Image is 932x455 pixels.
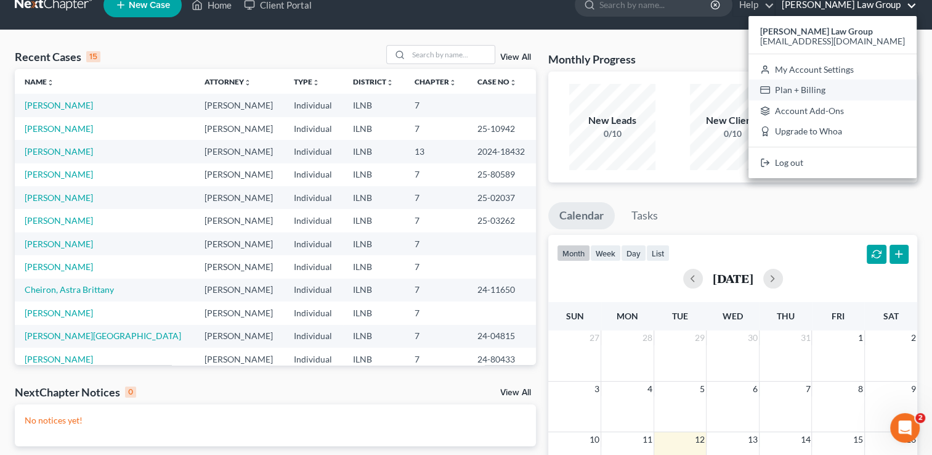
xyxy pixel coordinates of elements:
i: unfold_more [449,79,456,86]
td: ILNB [343,163,405,186]
span: Sun [566,311,584,321]
span: 29 [694,330,706,345]
td: 13 [405,140,468,163]
td: 7 [405,209,468,232]
td: 2024-18432 [468,140,536,163]
button: day [621,245,646,261]
td: 7 [405,117,468,140]
td: ILNB [343,348,405,371]
td: 25-10942 [468,117,536,140]
span: New Case [129,1,170,10]
i: unfold_more [47,79,54,86]
td: ILNB [343,279,405,301]
a: [PERSON_NAME] [25,169,93,179]
span: 6 [752,382,759,396]
span: 5 [699,382,706,396]
button: month [557,245,590,261]
td: ILNB [343,94,405,117]
a: Case Nounfold_more [477,77,517,86]
td: [PERSON_NAME] [195,301,285,324]
span: Thu [777,311,795,321]
td: [PERSON_NAME] [195,255,285,278]
a: [PERSON_NAME][GEOGRAPHIC_DATA] [25,330,181,341]
td: Individual [284,94,343,117]
td: [PERSON_NAME] [195,186,285,209]
a: [PERSON_NAME] [25,100,93,110]
div: 0 [125,387,136,398]
td: [PERSON_NAME] [195,94,285,117]
td: 7 [405,279,468,301]
a: Log out [748,152,917,173]
span: [EMAIL_ADDRESS][DOMAIN_NAME] [760,36,905,46]
i: unfold_more [312,79,320,86]
td: [PERSON_NAME] [195,279,285,301]
td: 7 [405,301,468,324]
td: ILNB [343,301,405,324]
span: Wed [723,311,743,321]
td: Individual [284,163,343,186]
span: 1 [857,330,864,345]
td: Individual [284,117,343,140]
td: 24-11650 [468,279,536,301]
td: 25-80589 [468,163,536,186]
a: View All [500,388,531,397]
td: Individual [284,325,343,348]
a: [PERSON_NAME] [25,261,93,272]
td: ILNB [343,232,405,255]
input: Search by name... [408,46,495,64]
td: 7 [405,348,468,371]
td: [PERSON_NAME] [195,117,285,140]
a: Typeunfold_more [294,77,320,86]
iframe: Intercom live chat [890,413,920,443]
td: 24-80433 [468,348,536,371]
span: 28 [641,330,654,345]
a: [PERSON_NAME] [25,123,93,134]
i: unfold_more [244,79,251,86]
a: [PERSON_NAME] [25,308,93,318]
a: Tasks [620,202,669,229]
a: [PERSON_NAME] [25,146,93,157]
td: 7 [405,94,468,117]
button: week [590,245,621,261]
a: Cheiron, Astra Brittany [25,284,114,295]
a: [PERSON_NAME] [25,354,93,364]
div: [PERSON_NAME] Law Group [748,16,917,178]
td: 7 [405,232,468,255]
a: [PERSON_NAME] [25,192,93,203]
td: Individual [284,232,343,255]
span: Sat [883,311,899,321]
td: 7 [405,325,468,348]
td: [PERSON_NAME] [195,163,285,186]
a: Districtunfold_more [353,77,394,86]
p: No notices yet! [25,414,526,427]
td: 7 [405,186,468,209]
td: [PERSON_NAME] [195,232,285,255]
a: Nameunfold_more [25,77,54,86]
span: 12 [694,432,706,447]
a: View All [500,53,531,62]
span: 4 [646,382,654,396]
span: Tue [672,311,688,321]
span: Fri [832,311,845,321]
a: [PERSON_NAME] [25,215,93,226]
span: 10 [588,432,601,447]
td: ILNB [343,209,405,232]
td: ILNB [343,186,405,209]
span: 9 [910,382,917,396]
span: 7 [804,382,811,396]
td: [PERSON_NAME] [195,209,285,232]
button: list [646,245,670,261]
td: 7 [405,163,468,186]
td: Individual [284,186,343,209]
i: unfold_more [509,79,517,86]
span: 11 [641,432,654,447]
span: 30 [747,330,759,345]
td: 25-03262 [468,209,536,232]
a: Plan + Billing [748,80,917,100]
span: 2 [910,330,917,345]
td: ILNB [343,117,405,140]
div: 0/10 [569,128,655,140]
div: 0/10 [690,128,776,140]
span: 3 [593,382,601,396]
div: Recent Cases [15,49,100,64]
